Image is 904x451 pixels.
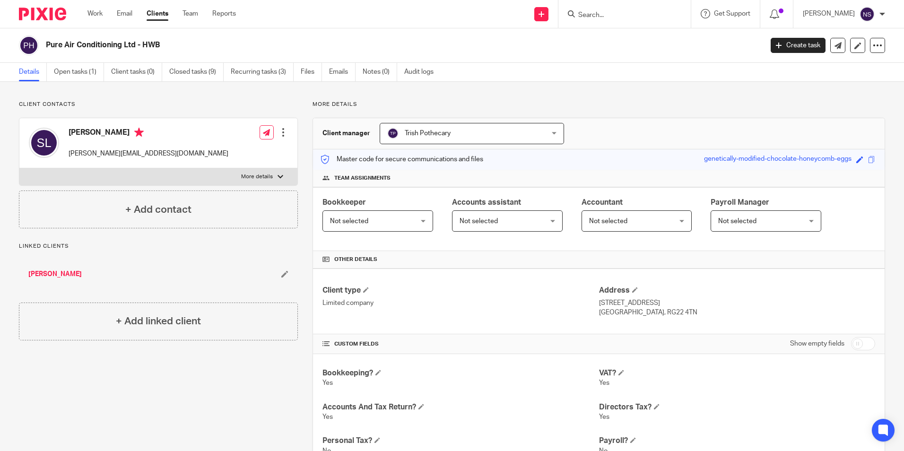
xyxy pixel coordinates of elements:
p: Limited company [322,298,599,308]
img: svg%3E [19,35,39,55]
span: Accountant [582,199,623,206]
span: Yes [599,414,609,420]
span: Yes [322,380,333,386]
a: Recurring tasks (3) [231,63,294,81]
span: Payroll Manager [711,199,769,206]
span: Team assignments [334,174,391,182]
h4: CUSTOM FIELDS [322,340,599,348]
a: Details [19,63,47,81]
a: Create task [771,38,826,53]
a: Client tasks (0) [111,63,162,81]
a: Audit logs [404,63,441,81]
span: Not selected [718,218,756,225]
a: Emails [329,63,356,81]
a: Closed tasks (9) [169,63,224,81]
h4: + Add contact [125,202,191,217]
img: Pixie [19,8,66,20]
p: [PERSON_NAME] [803,9,855,18]
span: Other details [334,256,377,263]
h4: [PERSON_NAME] [69,128,228,139]
p: [GEOGRAPHIC_DATA], RG22 4TN [599,308,875,317]
p: Linked clients [19,243,298,250]
label: Show empty fields [790,339,844,348]
img: svg%3E [387,128,399,139]
span: Bookkeeper [322,199,366,206]
img: svg%3E [860,7,875,22]
span: Not selected [589,218,627,225]
p: [STREET_ADDRESS] [599,298,875,308]
p: More details [313,101,885,108]
p: Master code for secure communications and files [320,155,483,164]
div: genetically-modified-chocolate-honeycomb-eggs [704,154,852,165]
span: Not selected [330,218,368,225]
span: Trish Pothecary [405,130,451,137]
h4: Payroll? [599,436,875,446]
h4: Accounts And Tax Return? [322,402,599,412]
a: Open tasks (1) [54,63,104,81]
h4: Directors Tax? [599,402,875,412]
p: [PERSON_NAME][EMAIL_ADDRESS][DOMAIN_NAME] [69,149,228,158]
h4: + Add linked client [116,314,201,329]
h4: Address [599,286,875,295]
p: More details [241,173,273,181]
i: Primary [134,128,144,137]
a: Clients [147,9,168,18]
span: Accounts assistant [452,199,521,206]
h2: Pure Air Conditioning Ltd - HWB [46,40,614,50]
a: Notes (0) [363,63,397,81]
span: Get Support [714,10,750,17]
h4: Client type [322,286,599,295]
span: Yes [322,414,333,420]
a: Reports [212,9,236,18]
h4: Bookkeeping? [322,368,599,378]
a: [PERSON_NAME] [28,269,82,279]
p: Client contacts [19,101,298,108]
h3: Client manager [322,129,370,138]
a: Team [183,9,198,18]
h4: VAT? [599,368,875,378]
span: Not selected [460,218,498,225]
span: Yes [599,380,609,386]
h4: Personal Tax? [322,436,599,446]
a: Files [301,63,322,81]
a: Work [87,9,103,18]
a: Email [117,9,132,18]
input: Search [577,11,662,20]
img: svg%3E [29,128,59,158]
